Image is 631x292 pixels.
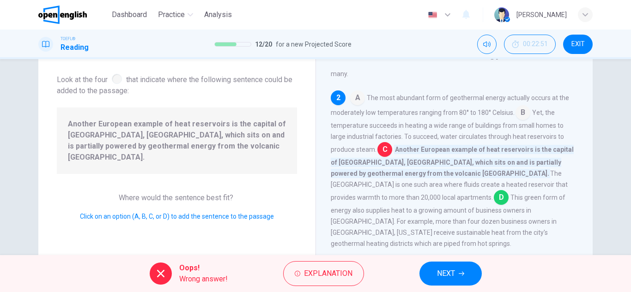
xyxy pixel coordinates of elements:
[331,194,565,247] span: This green form of energy also supplies heat to a growing amount of business owners in [GEOGRAPHI...
[80,213,274,220] span: Click on an option (A, B, C, or D) to add the sentence to the passage
[61,36,75,42] span: TOEFL®
[350,90,365,105] span: A
[204,9,232,20] span: Analysis
[179,274,228,285] span: Wrong answer!
[283,261,364,286] button: Explanation
[477,35,497,54] div: Mute
[419,262,482,286] button: NEXT
[179,262,228,274] span: Oops!
[516,9,567,20] div: [PERSON_NAME]
[108,6,151,23] button: Dashboard
[516,105,530,120] span: B
[276,39,352,50] span: for a new Projected Score
[38,6,108,24] a: OpenEnglish logo
[112,9,147,20] span: Dashboard
[377,142,392,157] span: C
[331,145,574,178] span: Another European example of heat reservoirs is the capital of [GEOGRAPHIC_DATA], [GEOGRAPHIC_DATA...
[494,7,509,22] img: Profile picture
[154,6,197,23] button: Practice
[61,42,89,53] h1: Reading
[38,6,87,24] img: OpenEnglish logo
[437,267,455,280] span: NEXT
[427,12,438,18] img: en
[158,9,185,20] span: Practice
[331,170,568,201] span: The [GEOGRAPHIC_DATA] is one such area where fluids create a heated reservoir that provides warmt...
[571,41,585,48] span: EXIT
[68,119,286,163] span: Another European example of heat reservoirs is the capital of [GEOGRAPHIC_DATA], [GEOGRAPHIC_DATA...
[563,35,593,54] button: EXIT
[200,6,236,23] button: Analysis
[331,94,569,116] span: The most abundant form of geothermal energy actually occurs at the moderately low temperatures ra...
[119,193,235,202] span: Where would the sentence best fit?
[494,190,509,205] span: D
[504,35,556,54] div: Hide
[255,39,272,50] span: 12 / 20
[523,41,548,48] span: 00:22:51
[57,72,297,96] span: Look at the four that indicate where the following sentence could be added to the passage:
[304,267,352,280] span: Explanation
[331,90,346,105] div: 2
[504,35,556,54] button: 00:22:51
